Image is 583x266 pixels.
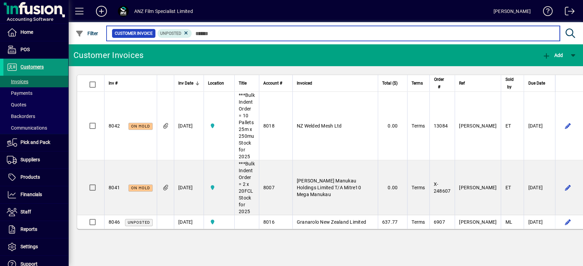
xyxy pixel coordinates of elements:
span: 8042 [109,123,120,129]
span: Terms [412,219,425,225]
span: 8041 [109,185,120,190]
div: Title [239,79,255,87]
span: POS [20,47,30,52]
a: Home [3,24,68,41]
div: ANZ Film Specialist Limited [134,6,193,17]
span: X-248607 [434,181,451,194]
td: 0.00 [378,92,407,160]
span: Sold by [505,76,513,91]
button: Profile [112,5,134,17]
td: [DATE] [524,160,555,215]
span: Communications [7,125,47,131]
div: Order # [434,76,451,91]
span: AKL Warehouse [208,184,230,191]
span: Account # [263,79,282,87]
span: Payments [7,90,32,96]
span: Suppliers [20,157,40,162]
a: Suppliers [3,151,68,168]
td: [DATE] [174,92,204,160]
a: Payments [3,87,68,99]
span: ET [505,123,511,129]
span: Backorders [7,114,35,119]
span: Inv # [109,79,117,87]
span: 8016 [263,219,275,225]
a: Settings [3,238,68,255]
div: Due Date [528,79,551,87]
button: Edit [562,120,573,131]
span: Terms [412,185,425,190]
span: Quotes [7,102,26,107]
span: Unposted [128,220,150,225]
td: [DATE] [174,160,204,215]
span: Ref [459,79,465,87]
span: Total ($) [382,79,398,87]
span: Order # [434,76,445,91]
span: 6907 [434,219,445,225]
span: Title [239,79,247,87]
span: Terms [412,79,423,87]
div: Location [208,79,230,87]
td: 637.77 [378,215,407,229]
div: Inv Date [178,79,199,87]
span: ***Bulk Indent Order = 10 Pallets 25m x 250mu Stock for 2025 [239,92,255,159]
span: Invoiced [297,79,312,87]
a: Products [3,169,68,186]
a: Logout [559,1,574,24]
span: Customers [20,64,44,70]
a: POS [3,41,68,58]
span: ET [505,185,511,190]
mat-chip: Customer Invoice Status: Unposted [157,29,192,38]
a: Knowledge Base [538,1,553,24]
div: Customer Invoices [73,50,143,61]
button: Edit [562,217,573,227]
div: Invoiced [297,79,374,87]
span: ML [505,219,512,225]
span: AKL Warehouse [208,218,230,226]
span: 8018 [263,123,275,129]
span: Pick and Pack [20,139,50,145]
td: [DATE] [524,215,555,229]
div: Ref [459,79,497,87]
span: 8007 [263,185,275,190]
span: On hold [131,186,150,190]
span: Home [20,29,33,35]
span: 13084 [434,123,448,129]
button: Filter [74,27,100,40]
a: Communications [3,122,68,134]
span: ***Bulk Indent Order = 2 x 20FCL Stock for 2025 [239,161,255,214]
span: Filter [75,31,98,36]
span: [PERSON_NAME] [459,219,497,225]
span: Invoices [7,79,28,84]
div: Account # [263,79,288,87]
td: [DATE] [524,92,555,160]
span: On hold [131,124,150,129]
button: Add [541,49,565,61]
span: 8046 [109,219,120,225]
span: Settings [20,244,38,249]
span: Products [20,174,40,180]
td: [DATE] [174,215,204,229]
span: Staff [20,209,31,215]
span: Add [542,53,563,58]
span: Granarolo New Zealand Limited [297,219,366,225]
span: Reports [20,226,37,232]
a: Reports [3,221,68,238]
span: [PERSON_NAME] [459,123,497,129]
span: Due Date [528,79,545,87]
button: Edit [562,182,573,193]
a: Pick and Pack [3,134,68,151]
div: Total ($) [382,79,404,87]
a: Staff [3,204,68,221]
span: Location [208,79,224,87]
button: Add [91,5,112,17]
span: AKL Warehouse [208,122,230,130]
span: Customer Invoice [115,30,153,37]
span: Terms [412,123,425,129]
a: Quotes [3,99,68,110]
div: Inv # [109,79,153,87]
a: Backorders [3,110,68,122]
div: [PERSON_NAME] [494,6,531,17]
span: [PERSON_NAME] Manukau Holdings Limited T/A Mitre10 Mega Manukau [297,178,361,197]
span: NZ Welded Mesh Ltd [297,123,342,129]
a: Financials [3,186,68,203]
